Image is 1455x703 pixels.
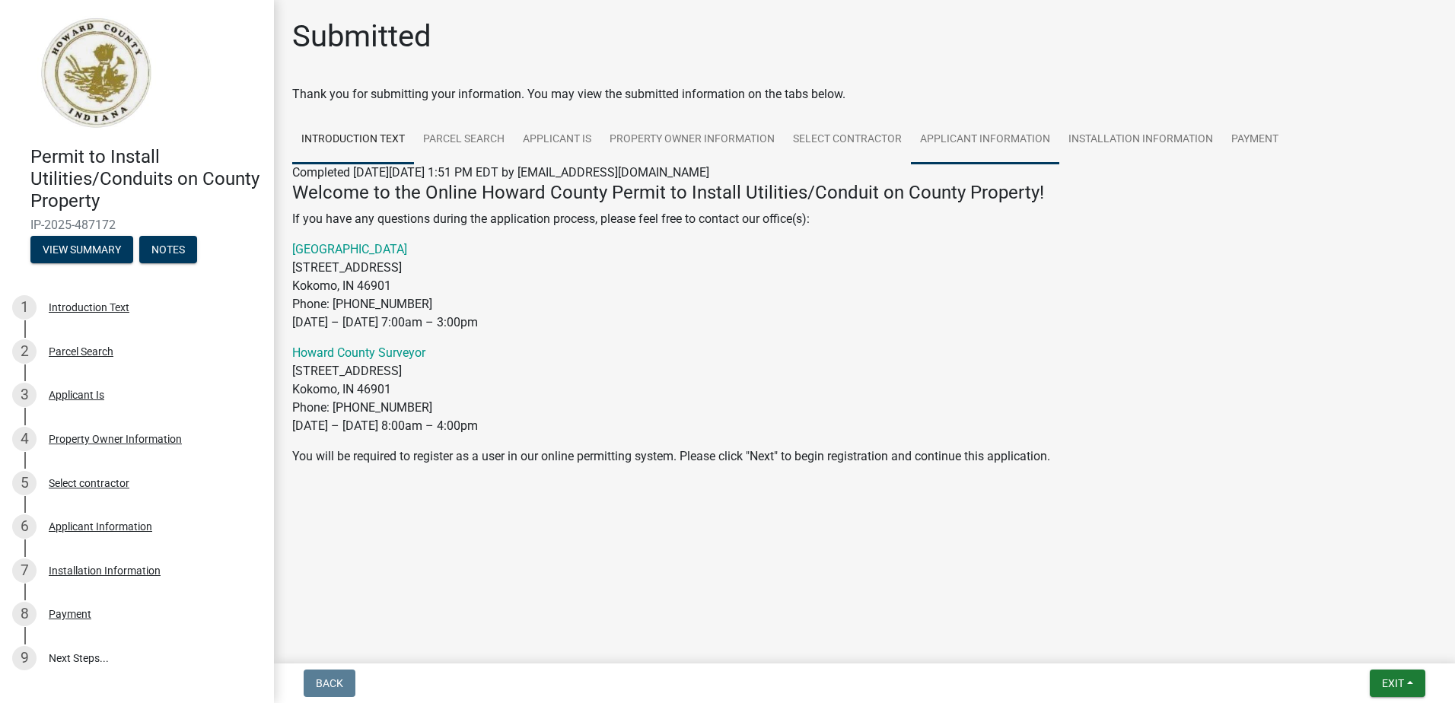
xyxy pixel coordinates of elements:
div: Introduction Text [49,302,129,313]
p: If you have any questions during the application process, please feel free to contact our office(s): [292,210,1437,228]
wm-modal-confirm: Notes [139,245,197,257]
img: Howard County, Indiana [30,16,161,130]
div: Select contractor [49,478,129,488]
a: Applicant Is [514,116,600,164]
div: Parcel Search [49,346,113,357]
a: Select contractor [784,116,911,164]
h4: Permit to Install Utilities/Conduits on County Property [30,146,262,212]
div: Payment [49,609,91,619]
div: 8 [12,602,37,626]
a: Applicant Information [911,116,1059,164]
span: Exit [1382,677,1404,689]
h1: Submitted [292,18,431,55]
a: [GEOGRAPHIC_DATA] [292,242,407,256]
a: Howard County Surveyor [292,345,425,360]
div: 9 [12,646,37,670]
button: Notes [139,236,197,263]
div: Installation Information [49,565,161,576]
a: Installation Information [1059,116,1222,164]
div: Thank you for submitting your information. You may view the submitted information on the tabs below. [292,85,1437,103]
div: Applicant Is [49,390,104,400]
a: Parcel Search [414,116,514,164]
div: 6 [12,514,37,539]
button: View Summary [30,236,133,263]
a: Property Owner Information [600,116,784,164]
div: 3 [12,383,37,407]
div: Property Owner Information [49,434,182,444]
h4: Welcome to the Online Howard County Permit to Install Utilities/Conduit on County Property! [292,182,1437,204]
div: 2 [12,339,37,364]
div: 1 [12,295,37,320]
div: 4 [12,427,37,451]
div: 5 [12,471,37,495]
span: IP-2025-487172 [30,218,244,232]
div: Applicant Information [49,521,152,532]
wm-modal-confirm: Summary [30,245,133,257]
a: Introduction Text [292,116,414,164]
button: Exit [1370,670,1425,697]
div: 7 [12,558,37,583]
span: Completed [DATE][DATE] 1:51 PM EDT by [EMAIL_ADDRESS][DOMAIN_NAME] [292,165,709,180]
a: Payment [1222,116,1288,164]
p: [STREET_ADDRESS] Kokomo, IN 46901 Phone: [PHONE_NUMBER] [DATE] – [DATE] 8:00am – 4:00pm [292,344,1437,435]
p: [STREET_ADDRESS] Kokomo, IN 46901 Phone: [PHONE_NUMBER] [DATE] – [DATE] 7:00am – 3:00pm [292,240,1437,332]
button: Back [304,670,355,697]
p: You will be required to register as a user in our online permitting system. Please click "Next" t... [292,447,1437,466]
span: Back [316,677,343,689]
